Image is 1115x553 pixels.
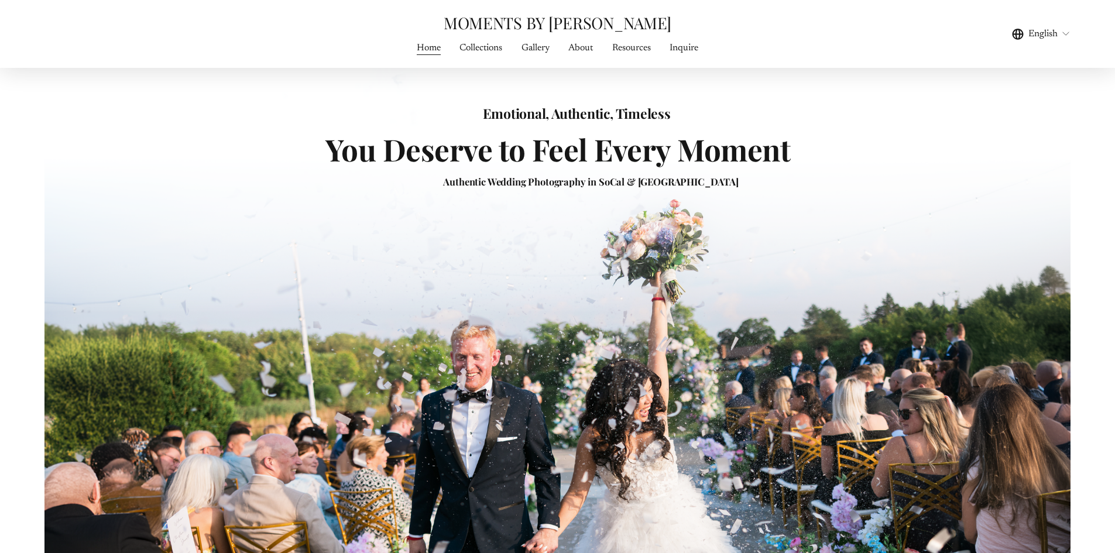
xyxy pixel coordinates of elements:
span: English [1028,27,1058,41]
a: folder dropdown [522,40,550,56]
a: Inquire [670,40,698,56]
strong: Authentic Wedding Photography in SoCal & [GEOGRAPHIC_DATA] [443,175,738,188]
a: About [568,40,593,56]
span: Gallery [522,41,550,55]
a: Home [417,40,441,56]
strong: Emotional, Authentic, Timeless [483,104,671,122]
strong: You Deserve to Feel Every Moment [325,129,791,169]
div: language picker [1012,26,1071,42]
a: Resources [612,40,651,56]
a: MOMENTS BY [PERSON_NAME] [444,12,671,33]
a: Collections [459,40,502,56]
